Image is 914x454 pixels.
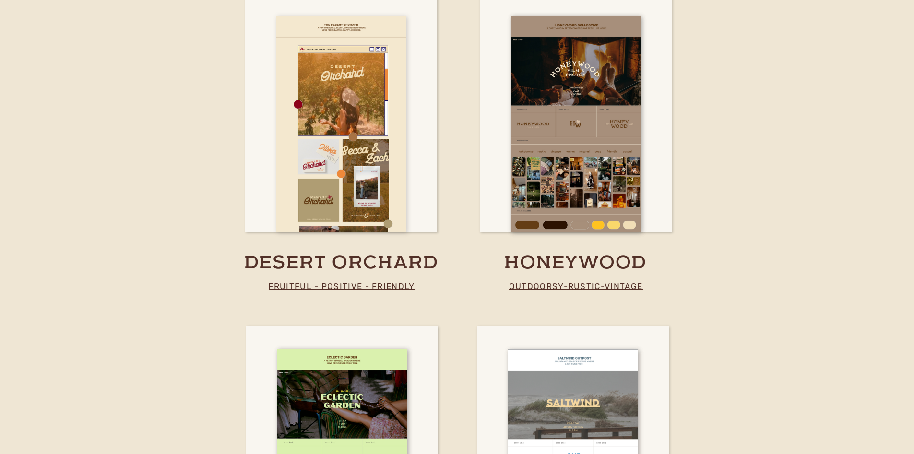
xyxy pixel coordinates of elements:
[261,279,423,293] p: fruitful - positive - friendly
[225,251,458,275] a: desert orchard
[220,118,475,164] h2: stand out
[228,87,467,121] h2: Designed to
[499,279,653,293] p: outdoorsy-rustic-vintage
[449,251,703,275] a: honeywood
[228,67,467,87] h2: Built to perform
